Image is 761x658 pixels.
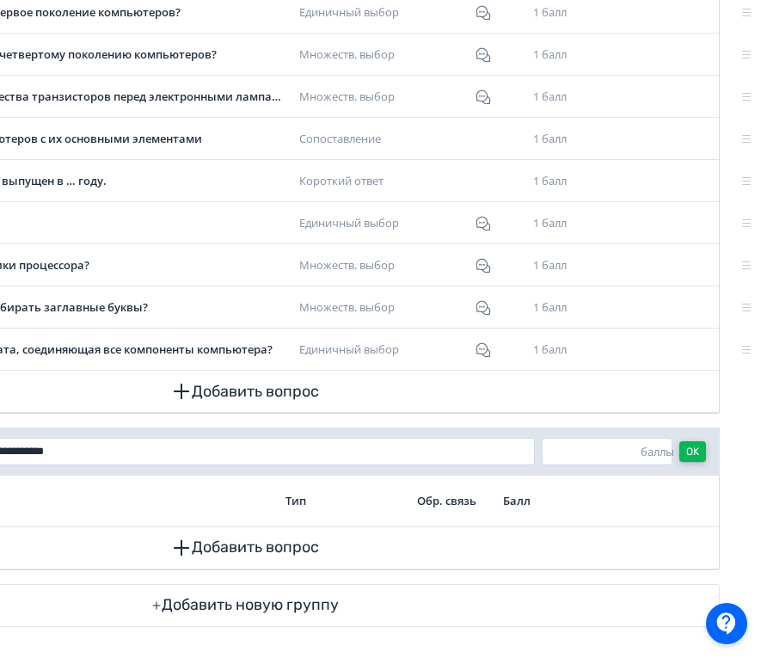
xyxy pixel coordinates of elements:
[533,173,597,190] div: 1 балл
[299,299,433,317] div: Множеств. выбор
[533,215,597,232] div: 1 балл
[533,299,597,317] div: 1 балл
[503,493,567,508] div: Балл
[299,46,433,64] div: Множеств. выбор
[299,173,433,190] div: Короткий ответ
[299,131,433,148] div: Сопоставление
[299,215,433,232] div: Единичный выбор
[533,4,597,22] div: 1 балл
[533,257,597,274] div: 1 балл
[299,257,433,274] div: Множеств. выбор
[299,4,433,22] div: Единичный выбор
[679,441,706,462] button: OK
[533,46,597,64] div: 1 балл
[285,493,403,508] div: Тип
[299,89,433,106] div: Множеств. выбор
[533,89,597,106] div: 1 балл
[641,444,681,461] div: баллы
[533,131,597,148] div: 1 балл
[533,341,597,359] div: 1 балл
[417,493,489,508] div: Обр. связь
[299,341,433,359] div: Единичный выбор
